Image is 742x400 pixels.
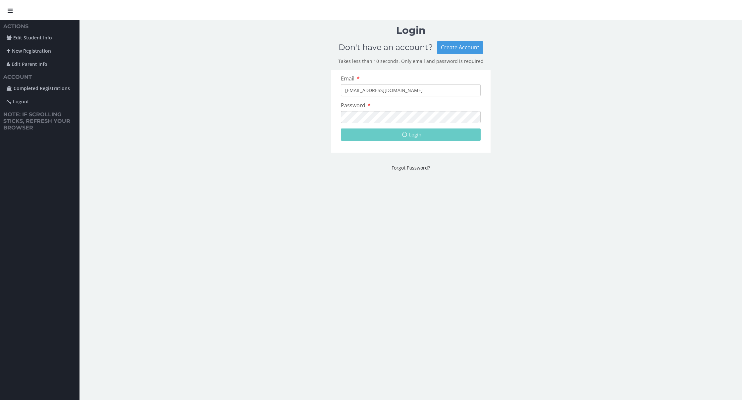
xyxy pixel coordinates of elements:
a: Logout [3,95,76,108]
h2: Don't have an account? [339,43,437,52]
p: Takes less than 10 seconds. Only email and password is required [331,58,491,65]
a: Completed Registrations [3,82,76,95]
a: Edit Student Info [3,31,76,44]
a: Edit Parent Info [3,58,76,71]
h1: Login [331,25,491,36]
a: New Registration [3,45,76,57]
span: Email [341,75,354,82]
span: Password [341,102,365,109]
button: Login [341,128,481,141]
a: Forgot Password? [392,165,430,171]
div: Create Account [437,41,483,54]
